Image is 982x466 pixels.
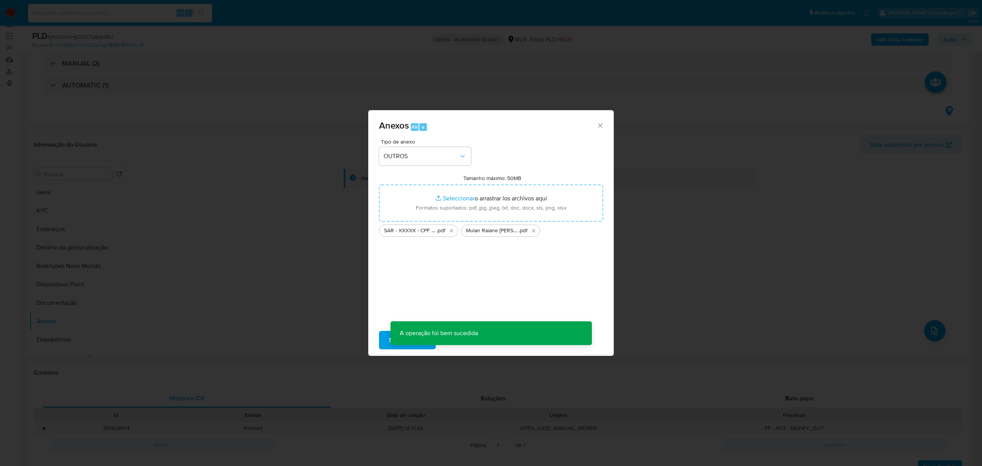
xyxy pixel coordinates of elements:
[389,332,426,349] span: Subir arquivo
[463,175,521,182] label: Tamanho máximo: 50MB
[519,227,527,235] span: .pdf
[437,227,445,235] span: .pdf
[596,122,603,129] button: Cerrar
[447,226,456,235] button: Eliminar SAR - XXXXX - CPF 09122046135 - RAIANE FERREIRA DA SILVA.pdf
[422,123,424,131] span: a
[381,139,473,144] span: Tipo de anexo
[379,221,603,237] ul: Archivos seleccionados
[529,226,538,235] button: Eliminar Mulan Raiane Ferreira da Silva 1745211531_2025_09_22_07_22_16 - Resumen TX.pdf
[466,227,519,235] span: Mulan Raiane [PERSON_NAME] [PERSON_NAME] 1745211531_2025_09_22_07_22_16 - Resumen [GEOGRAPHIC_DATA]
[449,332,474,349] span: Cancelar
[412,123,418,131] span: Alt
[379,331,436,349] button: Subir arquivo
[379,147,471,165] button: OUTROS
[390,321,487,345] p: A operação foi bem sucedida
[379,119,409,132] span: Anexos
[384,152,459,160] span: OUTROS
[384,227,437,235] span: SAR - XXXXX - CPF 09122046135 - RAIANE [PERSON_NAME] [PERSON_NAME]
